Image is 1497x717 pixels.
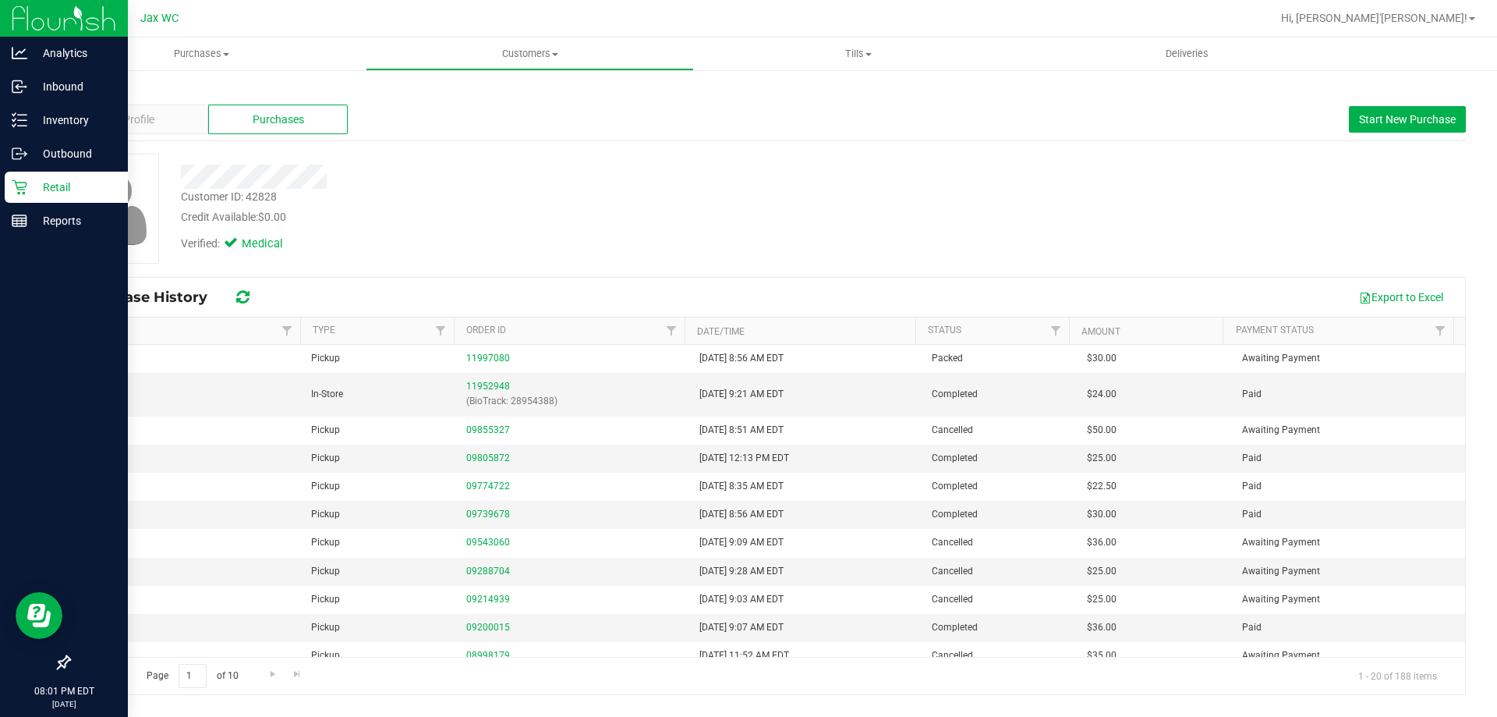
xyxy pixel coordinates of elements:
[1242,451,1262,466] span: Paid
[699,507,784,522] span: [DATE] 8:56 AM EDT
[699,479,784,494] span: [DATE] 8:35 AM EDT
[932,564,973,579] span: Cancelled
[699,351,784,366] span: [DATE] 8:56 AM EDT
[1087,620,1117,635] span: $36.00
[1087,351,1117,366] span: $30.00
[699,535,784,550] span: [DATE] 9:09 AM EDT
[1242,535,1320,550] span: Awaiting Payment
[932,423,973,438] span: Cancelled
[466,453,510,463] a: 09805872
[12,146,27,162] inline-svg: Outbound
[181,236,304,253] div: Verified:
[695,47,1021,61] span: Tills
[1087,535,1117,550] span: $36.00
[286,664,309,685] a: Go to the last page
[7,698,121,710] p: [DATE]
[27,111,121,130] p: Inventory
[274,318,300,344] a: Filter
[366,47,693,61] span: Customers
[1087,564,1117,579] span: $25.00
[466,381,510,392] a: 11952948
[311,387,343,402] span: In-Store
[1081,326,1120,337] a: Amount
[1242,564,1320,579] span: Awaiting Payment
[1242,592,1320,607] span: Awaiting Payment
[1242,507,1262,522] span: Paid
[37,37,366,70] a: Purchases
[1428,318,1453,344] a: Filter
[932,479,978,494] span: Completed
[27,211,121,230] p: Reports
[932,648,973,663] span: Cancelled
[1349,284,1453,311] button: Export to Excel
[697,326,745,337] a: Date/Time
[699,387,784,402] span: [DATE] 9:21 AM EDT
[1359,113,1456,126] span: Start New Purchase
[7,684,121,698] p: 08:01 PM EDT
[1346,664,1449,687] span: 1 - 20 of 188 items
[253,112,304,128] span: Purchases
[1242,423,1320,438] span: Awaiting Payment
[1087,423,1117,438] span: $50.00
[27,77,121,96] p: Inbound
[932,507,978,522] span: Completed
[466,325,506,335] a: Order ID
[37,47,366,61] span: Purchases
[27,178,121,197] p: Retail
[932,387,978,402] span: Completed
[1236,325,1314,335] a: Payment Status
[313,325,335,335] a: Type
[12,79,27,94] inline-svg: Inbound
[311,620,340,635] span: Pickup
[1349,106,1466,133] button: Start New Purchase
[123,112,154,128] span: Profile
[242,236,304,253] span: Medical
[311,423,340,438] span: Pickup
[311,535,340,550] span: Pickup
[366,37,694,70] a: Customers
[1087,479,1117,494] span: $22.50
[932,592,973,607] span: Cancelled
[466,594,510,605] a: 09214939
[928,325,961,335] a: Status
[311,592,340,607] span: Pickup
[1087,592,1117,607] span: $25.00
[27,44,121,62] p: Analytics
[1043,318,1069,344] a: Filter
[932,351,963,366] span: Packed
[1242,351,1320,366] span: Awaiting Payment
[140,12,179,25] span: Jax WC
[1087,451,1117,466] span: $25.00
[466,394,680,409] p: (BioTrack: 28954388)
[932,451,978,466] span: Completed
[466,650,510,661] a: 08998179
[1087,648,1117,663] span: $35.00
[694,37,1022,70] a: Tills
[932,535,973,550] span: Cancelled
[311,479,340,494] span: Pickup
[699,423,784,438] span: [DATE] 8:51 AM EDT
[12,213,27,229] inline-svg: Reports
[466,509,510,520] a: 09739678
[133,664,251,688] span: Page of 10
[466,353,510,364] a: 11997080
[12,179,27,195] inline-svg: Retail
[1087,507,1117,522] span: $30.00
[311,564,340,579] span: Pickup
[659,318,685,344] a: Filter
[81,289,223,306] span: Purchase History
[699,648,789,663] span: [DATE] 11:52 AM EDT
[1281,12,1467,24] span: Hi, [PERSON_NAME]'[PERSON_NAME]!
[179,664,207,688] input: 1
[311,351,340,366] span: Pickup
[466,622,510,633] a: 09200015
[27,144,121,163] p: Outbound
[1242,479,1262,494] span: Paid
[1242,387,1262,402] span: Paid
[12,112,27,128] inline-svg: Inventory
[428,318,454,344] a: Filter
[1242,620,1262,635] span: Paid
[16,592,62,639] iframe: Resource center
[261,664,284,685] a: Go to the next page
[258,211,286,223] span: $0.00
